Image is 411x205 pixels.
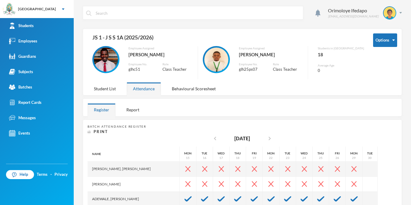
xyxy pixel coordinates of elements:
img: STUDENT [384,7,396,19]
div: 26 [335,156,339,160]
div: Thu [318,151,324,156]
div: Average Age [318,63,364,68]
span: Batch Attendance Register [88,125,146,128]
div: Fri [335,151,340,156]
div: Subjects [9,69,33,75]
div: 17 [219,156,223,160]
div: glhc51 [128,67,153,73]
div: 25 [319,156,323,160]
div: Employee No. [239,62,264,67]
img: logo [3,3,15,15]
div: · [51,172,52,178]
div: Role [162,62,193,67]
div: Thu [235,151,241,156]
img: search [86,11,91,16]
div: Class Teacher [162,67,193,73]
div: Messages [9,115,36,121]
img: EMPLOYEE [94,48,118,72]
div: [DATE] [234,135,250,142]
div: Tue [367,151,373,156]
div: 16 [203,156,206,160]
input: Search [95,6,300,20]
i: chevron_left [212,135,219,142]
div: [PERSON_NAME] [88,177,180,192]
div: Tue [285,151,291,156]
div: 22 [269,156,273,160]
div: Mon [267,151,275,156]
div: 29 [352,156,356,160]
div: 15 [186,156,190,160]
div: 30 [368,156,372,160]
div: 18 [236,156,239,160]
div: 24 [302,156,306,160]
div: Report Cards [9,99,42,106]
a: Help [6,170,34,179]
div: [EMAIL_ADDRESS][DOMAIN_NAME] [328,14,379,19]
div: Employee No. [128,62,153,67]
div: Fri [252,151,257,156]
div: Class Teacher [273,67,303,73]
div: 19 [252,156,256,160]
img: EMPLOYEE [204,48,228,72]
div: Students [9,23,34,29]
div: Register [88,103,116,116]
div: Behavioural Scoresheet [165,82,222,95]
div: [PERSON_NAME], [PERSON_NAME] [88,162,180,177]
div: Orimoloye Ifedapo [328,7,379,14]
div: Attendance [127,82,161,95]
div: Employees [9,38,37,44]
div: glh25ps07 [239,67,264,73]
div: Mon [184,151,192,156]
div: [PERSON_NAME] [239,51,304,58]
div: Wed [301,151,308,156]
div: Events [9,130,30,136]
div: Mon [350,151,358,156]
div: Batches [9,84,32,90]
div: Guardians [9,53,36,60]
a: Terms [37,172,48,178]
div: [GEOGRAPHIC_DATA] [18,6,56,12]
i: chevron_right [266,135,273,142]
div: Employee Assigned [239,46,304,51]
div: JS 1 - J S S 1A (2025/2026) [88,33,364,46]
div: Student List [88,82,122,95]
span: Print [94,129,108,134]
div: Role [273,62,303,67]
div: Tue [202,151,208,156]
div: Wed [218,151,225,156]
div: Employee Assigned [128,46,193,51]
div: 0 [318,68,364,74]
div: Name [88,147,180,162]
a: Privacy [54,172,68,178]
div: 23 [286,156,289,160]
button: Options [373,33,397,47]
div: Students in [GEOGRAPHIC_DATA] [318,46,364,51]
div: 18 [318,51,364,58]
div: [PERSON_NAME] [128,51,193,58]
div: Report [120,103,146,116]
